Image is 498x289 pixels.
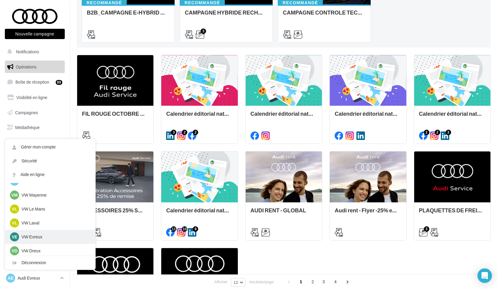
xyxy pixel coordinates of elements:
div: 10 [182,226,187,232]
div: FIL ROUGE OCTOBRE - AUDI SERVICE [82,111,149,123]
span: VL [12,206,17,212]
div: Audi rent - Flyer -25% et -40% [335,207,401,219]
div: Open Intercom Messenger [477,268,492,283]
button: 12 [231,278,246,287]
div: 89 [56,80,62,85]
div: AUDI RENT - GLOBAL [251,207,317,219]
span: Opérations [16,64,36,69]
a: AE Audi Evreux [5,272,65,284]
span: 2 [308,277,318,287]
a: Opérations [4,61,66,73]
a: Boîte de réception89 [4,75,66,88]
a: Campagnes [4,106,66,119]
a: Médiathèque [4,121,66,134]
span: Boîte de réception [15,79,49,85]
p: VW Le Mans [21,206,88,212]
span: VD [11,248,17,254]
button: Notifications [4,45,64,58]
div: Calendrier éditorial national : semaine du 15.09 au 21.09 [251,111,317,123]
p: Audi Evreux [18,275,58,281]
a: Aide en ligne [5,168,95,181]
p: VW Laval [21,220,88,226]
span: 1 [296,277,306,287]
span: Campagnes [15,110,38,115]
span: Visibilité en ligne [16,95,47,100]
div: CAMPAGNE HYBRIDE RECHARGEABLE [185,9,268,22]
a: Visibilité en ligne [4,91,66,104]
p: VW Mayenne [21,192,88,198]
span: Médiathèque [15,125,40,130]
div: B2B_CAMPAGNE E-HYBRID OCTOBRE [87,9,170,22]
div: 2 [182,130,187,135]
span: 4 [331,277,340,287]
div: PLAQUETTES DE FREIN - AUDI SERVICE [419,207,486,219]
div: 3 [424,226,429,232]
span: Afficher [214,279,228,285]
div: 2 [435,130,440,135]
span: VM [11,192,18,198]
a: Sécurité [5,154,95,168]
div: 3 [171,130,176,135]
div: Calendrier éditorial national : du 02.09 au 15.09 [419,111,486,123]
span: résultats/page [249,279,274,285]
div: 2 [424,130,429,135]
div: 11 [171,226,176,232]
div: 9 [193,226,198,232]
div: 3 [446,130,451,135]
div: ACCESSOIRES 25% SEPTEMBRE - AUDI SERVICE [82,207,149,219]
div: Calendrier éditorial national : du 02.09 au 09.09 [166,207,233,219]
div: Calendrier éditorial national : semaine du 22.09 au 28.09 [166,111,233,123]
div: 3 [201,28,206,34]
span: VE [12,234,18,240]
div: CAMPAGNE CONTROLE TECHNIQUE 25€ OCTOBRE [283,9,366,22]
a: PLV et print personnalisable [4,136,66,154]
span: 3 [319,277,329,287]
a: Gérer mon compte [5,140,95,154]
span: Notifications [16,49,39,54]
span: 12 [234,280,238,285]
p: VW Dreux [21,248,88,254]
div: Déconnexion [5,256,95,270]
p: VW Evreux [21,234,88,240]
div: Calendrier éditorial national : semaine du 08.09 au 14.09 [335,111,401,123]
button: Nouvelle campagne [5,29,65,39]
span: VL [12,220,17,226]
div: 2 [193,130,198,135]
span: AE [8,275,13,281]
